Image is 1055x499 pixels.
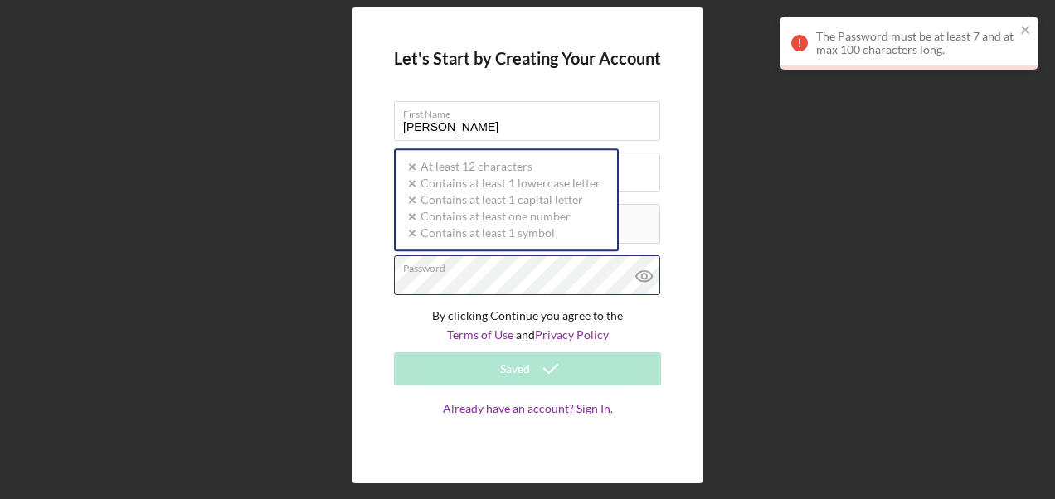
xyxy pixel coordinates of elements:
[394,402,661,448] a: Already have an account? Sign In.
[394,352,661,385] button: Saved
[1020,23,1032,39] button: close
[403,102,660,120] label: First Name
[447,327,513,342] a: Terms of Use
[535,327,609,342] a: Privacy Policy
[404,159,600,176] div: At least 12 characters
[394,307,661,344] p: By clicking Continue you agree to the and
[404,192,600,209] div: Contains at least 1 capital letter
[500,352,530,385] div: Saved
[404,209,600,225] div: Contains at least one number
[404,225,600,242] div: Contains at least 1 symbol
[394,49,661,68] h4: Let's Start by Creating Your Account
[816,30,1015,56] div: The Password must be at least 7 and at max 100 characters long.
[403,256,660,274] label: Password
[404,176,600,192] div: Contains at least 1 lowercase letter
